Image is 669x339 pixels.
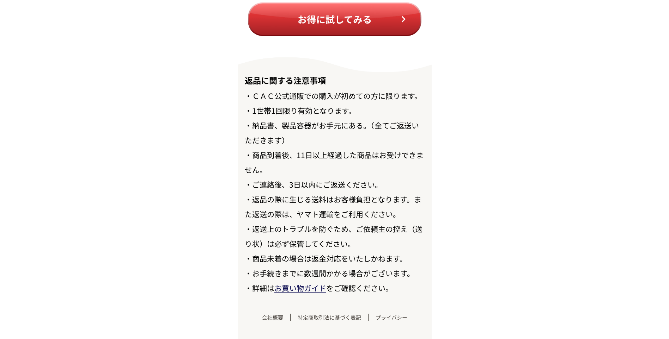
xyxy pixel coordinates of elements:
[274,283,326,293] a: お買い物ガイド
[245,74,326,86] span: 返品に関する注意事項
[291,314,369,321] a: 特定商取引法に基づく表記
[255,314,291,321] a: 会社概要
[369,314,414,321] a: プライバシー
[238,72,432,295] div: ・ＣＡＣ公式通販での購入が初めての方に限ります。 ・1世帯1回限り有効となります。 ・納品書、製品容器がお手元にある。（全てご返送いただきます） ・商品到着後、11日以上経過した商品はお受けでき...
